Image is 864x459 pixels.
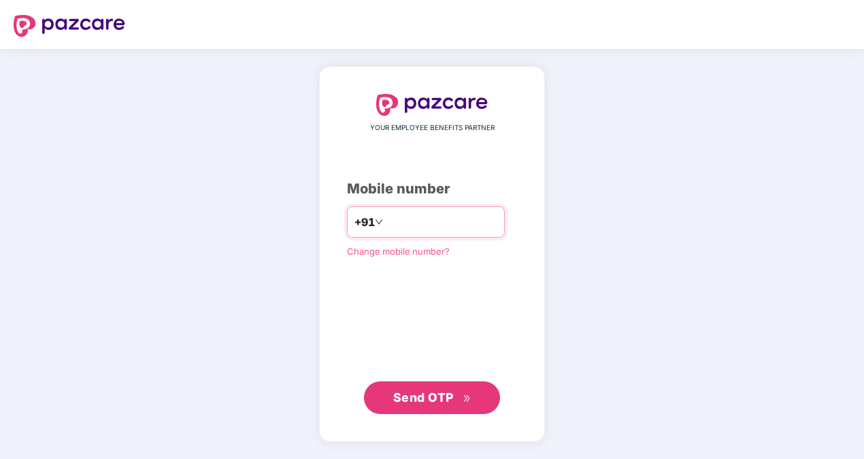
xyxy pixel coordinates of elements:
img: logo [14,15,125,37]
span: YOUR EMPLOYEE BENEFITS PARTNER [370,123,495,133]
span: down [375,218,383,226]
span: Send OTP [393,390,454,405]
div: Mobile number [347,178,517,200]
img: logo [376,94,488,116]
span: +91 [354,214,375,231]
button: Send OTPdouble-right [364,381,500,414]
a: Change mobile number? [347,246,450,257]
span: double-right [463,394,471,403]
